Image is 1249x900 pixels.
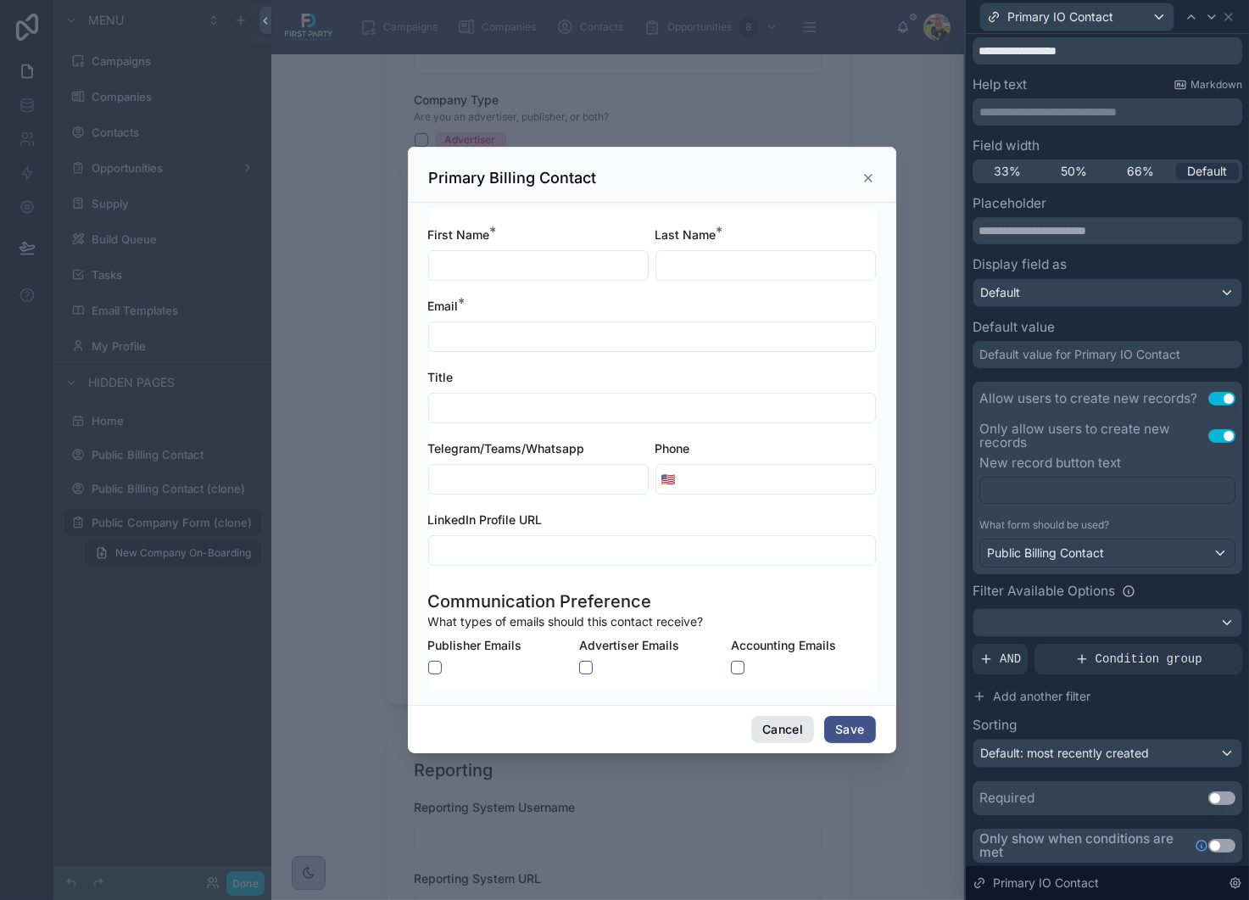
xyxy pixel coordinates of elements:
span: Last Name [655,227,717,242]
label: New record button text [979,456,1121,470]
span: LinkedIn Profile URL [428,512,543,527]
span: Telegram/Teams/Whatsapp [428,441,585,456]
label: Sorting [973,718,1017,732]
button: Add another filter [973,681,1242,712]
label: Help text [973,78,1027,92]
label: Filter Available Options [973,584,1115,598]
label: Default value [973,321,1055,334]
a: Markdown [1174,78,1242,92]
span: Public Billing Contact [987,545,1104,562]
span: Advertiser Emails [579,638,679,652]
button: Public Billing Contact [979,539,1235,567]
span: Condition group [1096,651,1202,668]
span: Phone [655,441,690,456]
button: Default: most recently created [973,739,1242,768]
span: 66% [1127,163,1154,180]
button: Primary IO Contact [979,3,1174,31]
button: Select Button [656,464,681,495]
label: Display field as [973,258,1067,271]
span: What form should be used? [979,518,1109,531]
div: scrollable content [973,98,1242,126]
span: Add another filter [993,688,1090,705]
span: First Name [428,227,490,242]
div: scrollable content [979,477,1235,517]
span: Title [428,370,454,384]
h3: Primary Billing Contact [429,168,597,188]
span: Default: most recently created [980,746,1149,760]
label: Only allow users to create new records [979,422,1208,450]
label: Field width [973,139,1040,153]
span: Primary IO Contact [1007,8,1113,25]
label: Placeholder [973,197,1046,210]
button: Default [973,278,1242,307]
span: Publisher Emails [428,638,522,652]
span: What types of emails should this contact receive? [428,613,704,630]
span: AND [1000,651,1021,668]
div: Allow users to create new records? [979,392,1197,405]
span: Default [980,284,1020,301]
span: Markdown [1190,78,1242,92]
span: 33% [994,163,1021,180]
button: Cancel [751,716,814,743]
h1: Communication Preference [428,590,704,613]
span: Primary IO Contact [993,875,1099,892]
span: 🇺🇸 [661,471,676,488]
div: Default value for Primary IO Contact [979,346,1180,363]
span: 50% [1061,163,1087,180]
div: Required [979,791,1034,805]
span: Default [1187,163,1227,180]
button: Save [824,716,875,743]
span: Only show when conditions are met [979,832,1188,859]
span: Email [428,299,459,313]
span: Accounting Emails [731,638,836,652]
